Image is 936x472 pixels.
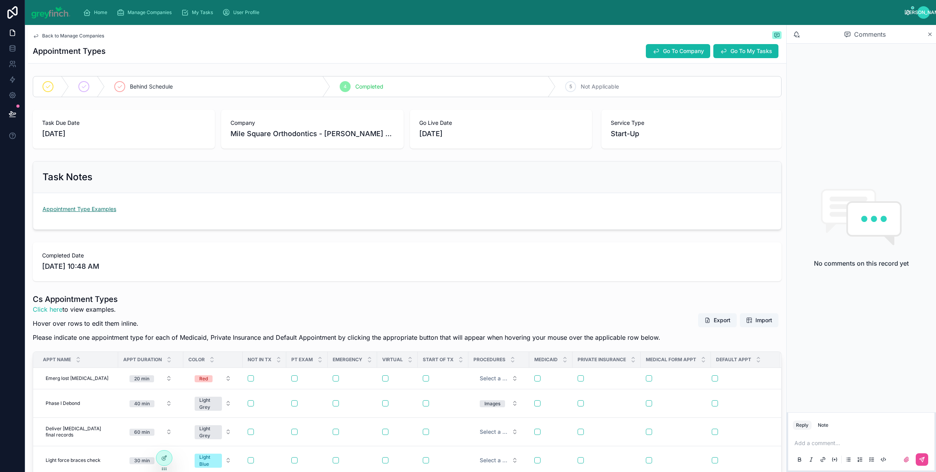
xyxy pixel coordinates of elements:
[611,128,639,139] span: Start-Up
[33,305,62,313] a: Click here
[199,397,217,411] div: Light Grey
[46,426,110,438] span: Deliver [MEDICAL_DATA] final records
[291,357,313,363] span: Pt Exam
[740,313,778,327] button: Import
[578,357,626,363] span: Private Insurance
[333,357,362,363] span: Emergency
[33,294,660,305] h1: Cs Appointment Types
[581,83,619,90] span: Not Applicable
[192,9,213,16] span: My Tasks
[663,47,704,55] span: Go To Company
[46,400,80,406] span: Phase I Debond
[33,33,104,39] a: Back to Manage Companies
[730,47,772,55] span: Go To My Tasks
[188,393,238,414] button: Select Button
[188,371,238,385] button: Select Button
[646,357,696,363] span: Medical Form Appt
[123,453,178,467] button: Select Button
[123,396,178,410] button: Select Button
[134,457,150,464] div: 30 min
[33,305,660,314] p: to view examples.
[123,357,162,363] span: Appt Duration
[233,9,259,16] span: User Profile
[473,396,524,410] button: Select Button
[43,357,71,363] span: Appt Name
[128,9,172,16] span: Manage Companies
[248,357,271,363] span: Not In Tx
[473,453,524,467] button: Select Button
[480,374,509,382] span: Select a > Procedures
[134,375,149,382] div: 20 min
[134,400,150,407] div: 40 min
[43,206,116,212] a: Appointment Type Examples
[230,128,394,139] span: Mile Square Orthodontics - [PERSON_NAME] DDS PA
[179,5,218,20] a: My Tasks
[818,422,828,428] div: Note
[94,9,107,16] span: Home
[77,4,905,21] div: scrollable content
[382,357,403,363] span: Virtual
[188,357,205,363] span: Color
[480,428,509,436] span: Select a > Procedures
[419,119,583,127] span: Go Live Date
[123,371,178,385] button: Select Button
[42,261,772,272] span: [DATE] 10:48 AM
[419,128,583,139] span: [DATE]
[814,259,909,268] h2: No comments on this record yet
[31,6,71,19] img: App logo
[33,333,660,342] p: Please indicate one appointment type for each of Medicaid, Private Insurance and Default Appointm...
[46,375,108,382] span: Emerg lost [MEDICAL_DATA]
[815,421,831,430] button: Note
[134,429,150,436] div: 60 min
[81,5,113,20] a: Home
[698,313,737,327] button: Export
[480,456,509,464] span: Select a > Procedures
[130,83,173,90] span: Behind Schedule
[230,119,394,127] span: Company
[188,421,238,442] button: Select Button
[123,425,178,439] button: Select Button
[713,44,778,58] button: Go To My Tasks
[473,371,524,385] button: Select Button
[188,450,238,471] button: Select Button
[42,33,104,39] span: Back to Manage Companies
[220,5,265,20] a: User Profile
[46,457,101,463] span: Light force braces check
[33,46,106,57] h1: Appointment Types
[42,119,206,127] span: Task Due Date
[199,375,208,382] div: Red
[854,30,886,39] span: Comments
[199,454,217,468] div: Light Blue
[43,171,92,183] h2: Task Notes
[611,119,772,127] span: Service Type
[755,316,772,324] span: Import
[114,5,177,20] a: Manage Companies
[473,425,524,439] button: Select Button
[344,83,347,90] span: 4
[646,44,710,58] button: Go To Company
[716,357,751,363] span: Default Appt
[355,83,383,90] span: Completed
[199,425,217,439] div: Light Grey
[534,357,558,363] span: Medicaid
[484,400,500,407] div: Images
[42,128,206,139] span: [DATE]
[423,357,454,363] span: Start Of Tx
[33,319,660,328] p: Hover over rows to edit them inline.
[793,421,812,430] button: Reply
[42,252,772,259] span: Completed Date
[473,357,505,363] span: Procedures
[569,83,572,90] span: 5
